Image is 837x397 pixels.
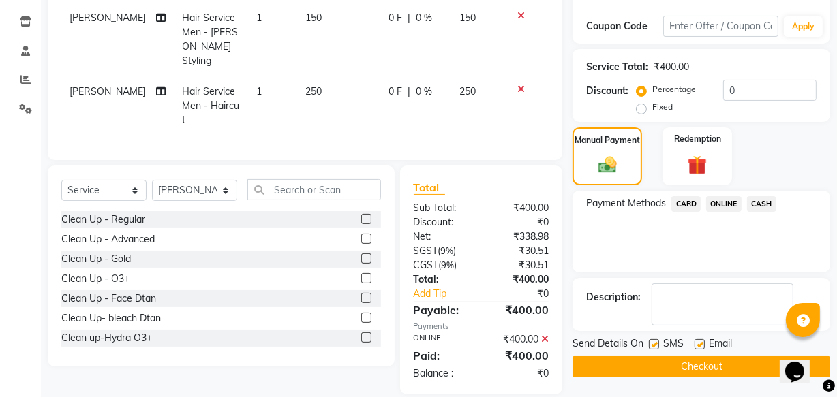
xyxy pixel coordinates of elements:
[706,196,742,212] span: ONLINE
[61,252,131,266] div: Clean Up - Gold
[70,85,146,97] span: [PERSON_NAME]
[575,134,640,146] label: Manual Payment
[481,258,559,272] div: ₹30.51
[305,85,322,97] span: 250
[494,287,559,301] div: ₹0
[481,272,559,287] div: ₹400.00
[682,153,713,177] img: _gift.svg
[404,244,481,258] div: ( )
[784,16,823,37] button: Apply
[70,12,146,24] span: [PERSON_NAME]
[481,332,559,347] div: ₹400.00
[586,60,648,74] div: Service Total:
[404,332,481,347] div: ONLINE
[671,196,701,212] span: CARD
[414,259,439,271] span: CGST
[481,366,559,381] div: ₹0
[414,321,549,332] div: Payments
[654,60,689,74] div: ₹400.00
[404,347,481,364] div: Paid:
[586,19,663,33] div: Coupon Code
[586,84,628,98] div: Discount:
[481,347,559,364] div: ₹400.00
[389,84,402,99] span: 0 F
[481,201,559,215] div: ₹400.00
[61,311,161,325] div: Clean Up- bleach Dtan
[459,85,476,97] span: 250
[416,84,432,99] span: 0 %
[408,11,410,25] span: |
[389,11,402,25] span: 0 F
[663,16,778,37] input: Enter Offer / Coupon Code
[408,84,410,99] span: |
[573,356,830,377] button: Checkout
[404,258,481,272] div: ( )
[247,179,381,200] input: Search or Scan
[404,201,481,215] div: Sub Total:
[416,11,432,25] span: 0 %
[442,259,455,270] span: 9%
[481,229,559,244] div: ₹338.98
[256,85,262,97] span: 1
[652,101,673,113] label: Fixed
[61,212,145,227] div: Clean Up - Regular
[652,83,696,95] label: Percentage
[414,180,445,195] span: Total
[459,12,476,24] span: 150
[404,215,481,229] div: Discount:
[709,336,732,353] span: Email
[182,85,239,126] span: Hair Service Men - Haircut
[481,302,559,318] div: ₹400.00
[481,244,559,258] div: ₹30.51
[404,302,481,318] div: Payable:
[61,331,152,345] div: Clean up-Hydra O3+
[404,229,481,244] div: Net:
[586,290,641,304] div: Description:
[256,12,262,24] span: 1
[61,291,156,306] div: Clean Up - Face Dtan
[182,12,238,67] span: Hair Service Men - [PERSON_NAME] Styling
[404,272,481,287] div: Total:
[404,287,494,301] a: Add Tip
[593,155,622,176] img: _cash.svg
[674,133,721,145] label: Redemption
[61,272,130,286] div: Clean Up - O3+
[780,343,823,383] iframe: chat widget
[573,336,643,353] span: Send Details On
[663,336,684,353] span: SMS
[414,244,438,257] span: SGST
[586,196,666,210] span: Payment Methods
[305,12,322,24] span: 150
[481,215,559,229] div: ₹0
[61,232,155,247] div: Clean Up - Advanced
[441,245,454,256] span: 9%
[404,366,481,381] div: Balance :
[747,196,776,212] span: CASH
